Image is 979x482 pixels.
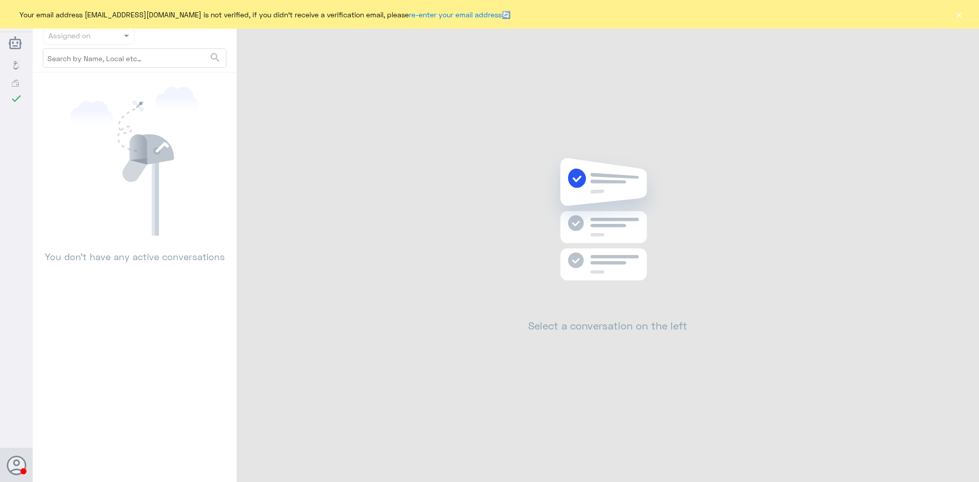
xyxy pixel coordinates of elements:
[10,92,22,105] i: check
[209,49,221,66] button: search
[954,9,964,19] button: ×
[19,9,510,20] span: Your email address [EMAIL_ADDRESS][DOMAIN_NAME] is not verified, if you didn't receive a verifica...
[528,319,687,332] h2: Select a conversation on the left
[43,236,226,264] p: You don’t have any active conversations
[43,49,226,67] input: Search by Name, Local etc…
[409,10,502,19] a: re-enter your email address
[7,455,26,475] button: Avatar
[209,52,221,64] span: search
